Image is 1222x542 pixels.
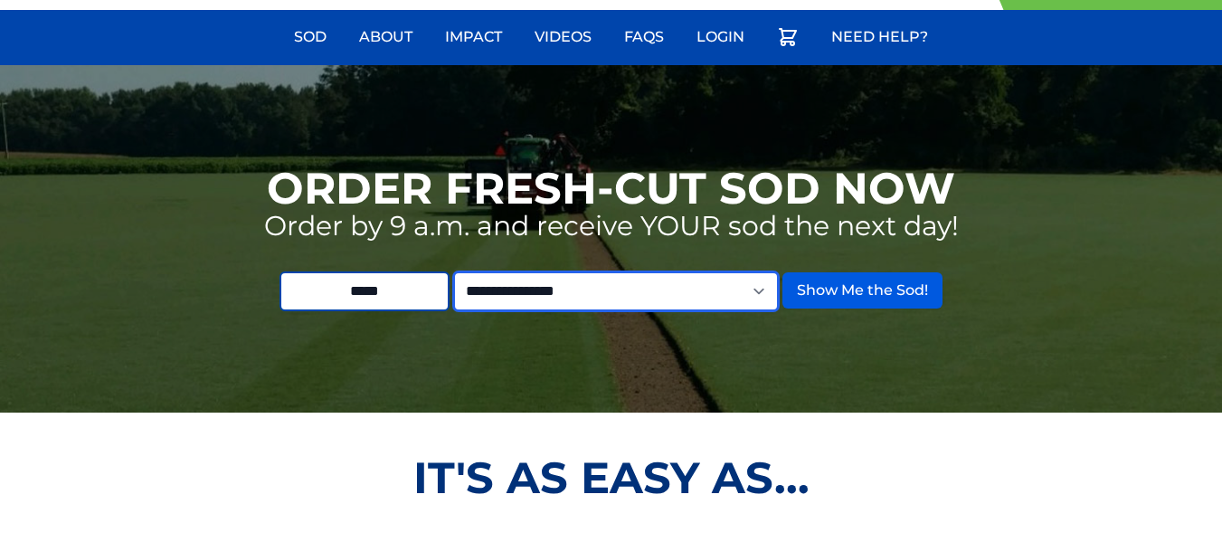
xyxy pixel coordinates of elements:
[524,15,602,59] a: Videos
[613,15,675,59] a: FAQs
[267,166,955,210] h1: Order Fresh-Cut Sod Now
[820,15,939,59] a: Need Help?
[686,15,755,59] a: Login
[204,456,1018,499] h2: It's as Easy As...
[283,15,337,59] a: Sod
[264,210,959,242] p: Order by 9 a.m. and receive YOUR sod the next day!
[434,15,513,59] a: Impact
[782,272,943,309] button: Show Me the Sod!
[348,15,423,59] a: About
